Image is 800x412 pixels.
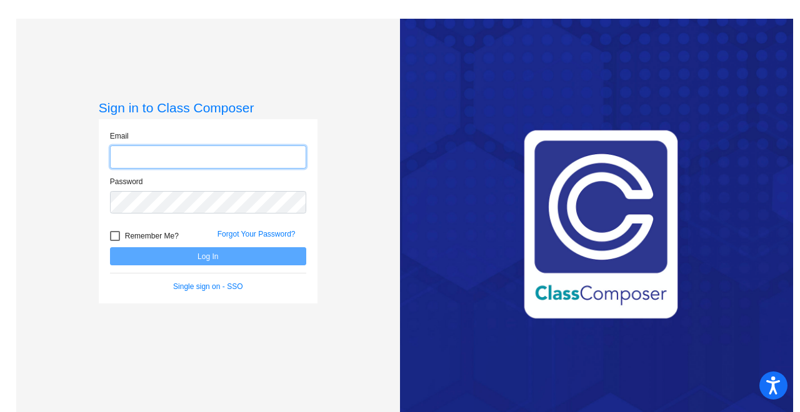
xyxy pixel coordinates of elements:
[217,230,296,238] a: Forgot Your Password?
[99,100,317,115] h3: Sign in to Class Composer
[110,130,129,142] label: Email
[125,228,179,243] span: Remember Me?
[110,176,143,187] label: Password
[173,282,242,291] a: Single sign on - SSO
[110,247,306,265] button: Log In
